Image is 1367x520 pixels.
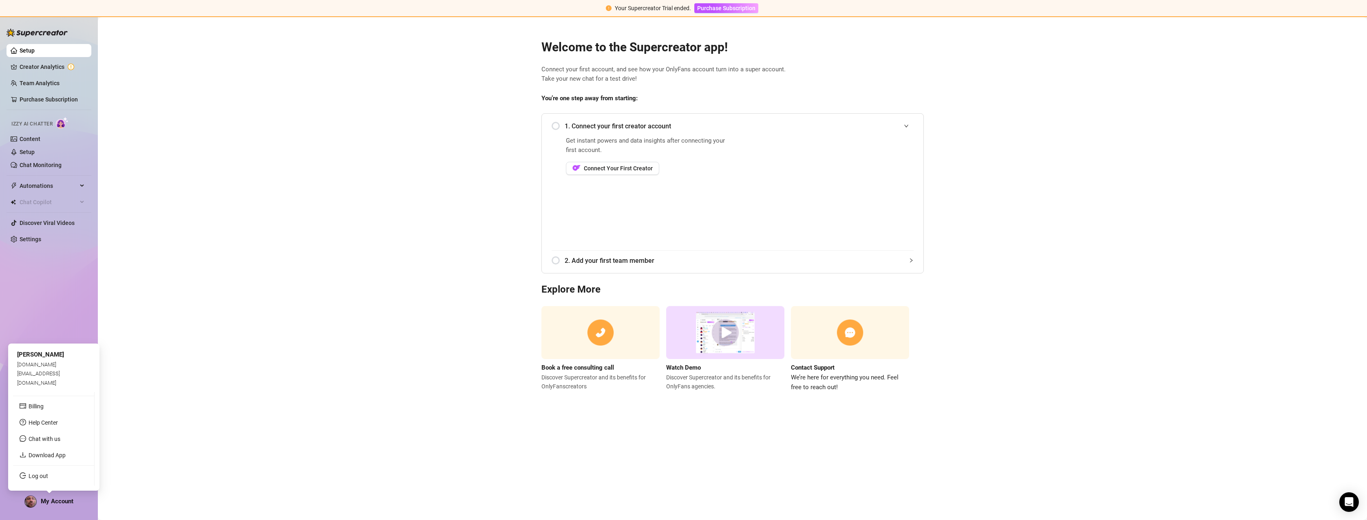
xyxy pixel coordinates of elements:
[552,251,914,271] div: 2. Add your first team member
[751,136,914,240] iframe: Add Creators
[666,364,701,371] strong: Watch Demo
[615,5,691,11] span: Your Supercreator Trial ended.
[541,306,660,359] img: consulting call
[29,403,44,410] a: Billing
[909,258,914,263] span: collapsed
[20,435,26,442] span: message
[541,40,924,55] h2: Welcome to the Supercreator app!
[572,164,581,172] img: OF
[11,183,17,189] span: thunderbolt
[13,469,94,483] li: Log out
[606,5,612,11] span: exclamation-circle
[56,117,68,129] img: AI Chatter
[29,473,48,479] a: Log out
[41,498,73,505] span: My Account
[541,65,924,84] span: Connect your first account, and see how your OnlyFans account turn into a super account. Take you...
[791,373,909,392] span: We’re here for everything you need. Feel free to reach out!
[552,116,914,136] div: 1. Connect your first creator account
[13,400,94,413] li: Billing
[566,136,730,155] span: Get instant powers and data insights after connecting your first account.
[541,373,660,391] span: Discover Supercreator and its benefits for OnlyFans creators
[694,5,758,11] a: Purchase Subscription
[565,256,914,266] span: 2. Add your first team member
[666,373,784,391] span: Discover Supercreator and its benefits for OnlyFans agencies.
[791,364,835,371] strong: Contact Support
[20,220,75,226] a: Discover Viral Videos
[791,306,909,359] img: contact support
[29,419,58,426] a: Help Center
[1339,492,1359,512] div: Open Intercom Messenger
[565,121,914,131] span: 1. Connect your first creator account
[17,361,60,386] span: [DOMAIN_NAME][EMAIL_ADDRESS][DOMAIN_NAME]
[697,5,755,11] span: Purchase Subscription
[20,196,77,209] span: Chat Copilot
[666,306,784,392] a: Watch DemoDiscover Supercreator and its benefits for OnlyFans agencies.
[29,436,60,442] span: Chat with us
[20,149,35,155] a: Setup
[541,283,924,296] h3: Explore More
[694,3,758,13] button: Purchase Subscription
[904,123,909,128] span: expanded
[11,120,53,128] span: Izzy AI Chatter
[20,162,62,168] a: Chat Monitoring
[20,136,40,142] a: Content
[25,496,36,507] img: ACg8ocLNNNsbMb9J5ZPUv8W-PjxjL12YZd9Y-GwHl6H3pLO3I9kNKUk-fw=s96-c
[666,306,784,359] img: supercreator demo
[541,95,638,102] strong: You’re one step away from starting:
[584,165,653,172] span: Connect Your First Creator
[541,364,614,371] strong: Book a free consulting call
[20,96,78,103] a: Purchase Subscription
[541,306,660,392] a: Book a free consulting callDiscover Supercreator and its benefits for OnlyFanscreators
[20,80,60,86] a: Team Analytics
[20,47,35,54] a: Setup
[20,236,41,242] a: Settings
[29,452,66,458] a: Download App
[566,162,730,175] a: OFConnect Your First Creator
[20,60,85,73] a: Creator Analytics exclamation-circle
[566,162,659,175] button: OFConnect Your First Creator
[7,29,68,37] img: logo-BBDzfeDw.svg
[11,199,16,205] img: Chat Copilot
[20,179,77,192] span: Automations
[17,351,64,358] span: [PERSON_NAME]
